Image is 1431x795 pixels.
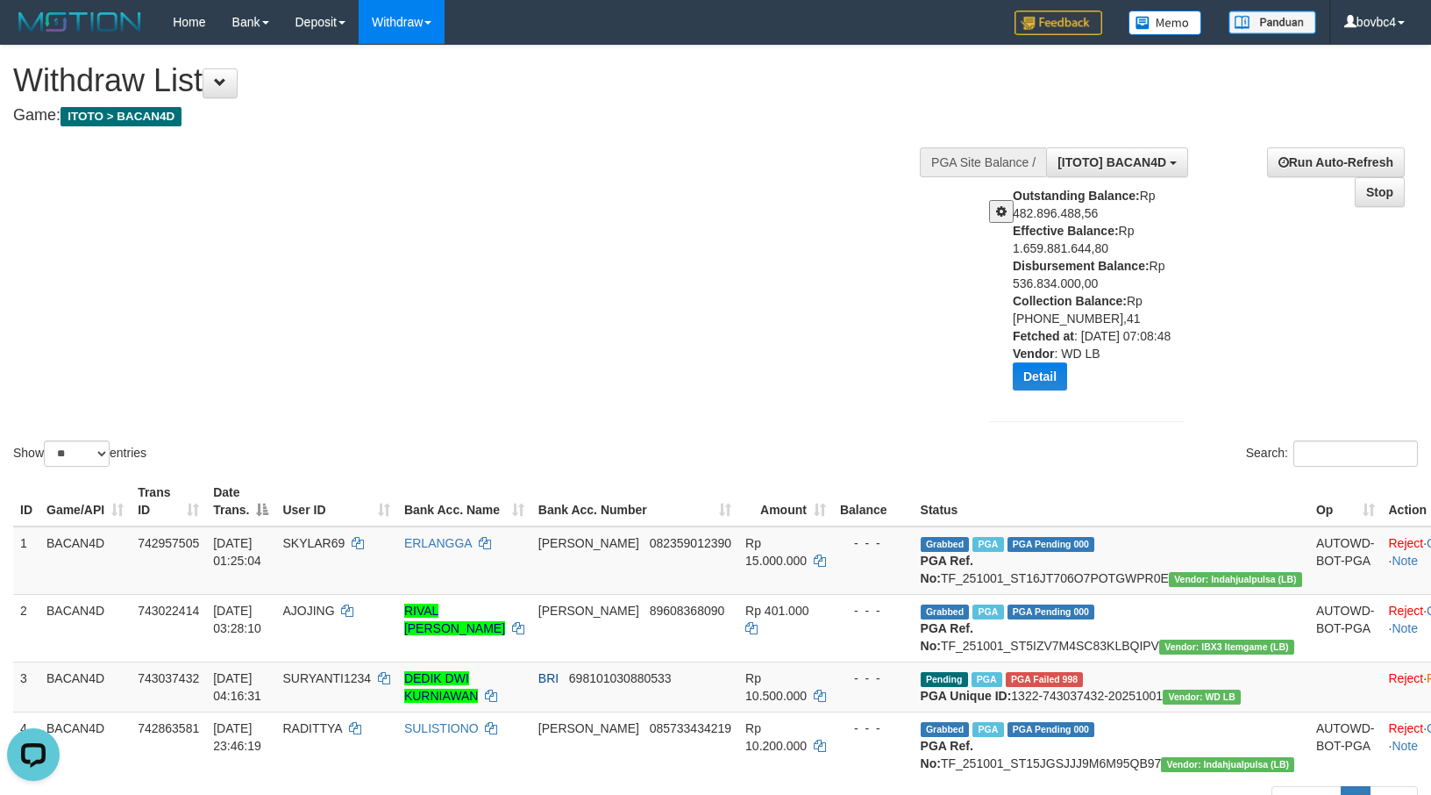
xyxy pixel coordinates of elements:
[921,537,970,552] span: Grabbed
[921,689,1012,703] b: PGA Unique ID:
[13,526,39,595] td: 1
[1046,147,1188,177] button: [ITOTO] BACAN4D
[650,721,731,735] span: Copy 085733434219 to clipboard
[1389,536,1424,550] a: Reject
[13,594,39,662] td: 2
[1389,604,1424,618] a: Reject
[840,670,907,687] div: - - -
[39,476,131,526] th: Game/API: activate to sort column ascending
[1007,722,1095,737] span: PGA Pending
[745,721,807,753] span: Rp 10.200.000
[1013,224,1119,238] b: Effective Balance:
[569,671,672,685] span: Copy 698101030880533 to clipboard
[745,671,807,703] span: Rp 10.500.000
[840,720,907,737] div: - - -
[1057,155,1166,169] span: [ITOTO] BACAN4D
[745,604,808,618] span: Rp 401.000
[13,712,39,779] td: 4
[282,536,345,550] span: SKYLAR69
[138,671,199,685] span: 743037432
[39,712,131,779] td: BACAN4D
[13,107,936,125] h4: Game:
[833,476,914,526] th: Balance
[404,536,472,550] a: ERLANGGA
[972,605,1003,620] span: Marked by bovbc4
[921,722,970,737] span: Grabbed
[138,721,199,735] span: 742863581
[538,721,639,735] span: [PERSON_NAME]
[131,476,206,526] th: Trans ID: activate to sort column ascending
[921,672,968,687] span: Pending
[914,594,1309,662] td: TF_251001_ST5IZV7M4SC83KLBQIPV
[921,554,973,585] b: PGA Ref. No:
[282,721,341,735] span: RADITTYA
[1392,554,1418,568] a: Note
[61,107,182,126] span: ITOTO > BACAN4D
[538,604,639,618] span: [PERSON_NAME]
[972,672,1002,687] span: Marked by bovbc4
[1392,621,1418,635] a: Note
[1013,187,1197,404] div: Rp 482.896.488,56 Rp 1.659.881.644,80 Rp 536.834.000,00 Rp [PHONE_NUMBER],41 : [DATE] 07:08:48 : ...
[13,9,146,35] img: MOTION_logo.png
[1309,712,1382,779] td: AUTOWD-BOT-PGA
[138,536,199,550] span: 742957505
[914,476,1309,526] th: Status
[404,671,479,703] a: DEDIK DWI KURNIAWAN
[213,536,261,568] span: [DATE] 01:25:04
[275,476,396,526] th: User ID: activate to sort column ascending
[1013,259,1150,273] b: Disbursement Balance:
[1163,690,1241,705] span: Vendor URL: https://dashboard.q2checkout.com/secure
[1007,605,1095,620] span: PGA Pending
[1293,440,1418,467] input: Search:
[13,63,936,98] h1: Withdraw List
[1161,757,1294,772] span: Vendor URL: https://dashboard.q2checkout.com/secure
[1128,11,1202,35] img: Button%20Memo.svg
[39,662,131,712] td: BACAN4D
[13,476,39,526] th: ID
[282,671,371,685] span: SURYANTI1234
[13,440,146,467] label: Show entries
[921,621,973,653] b: PGA Ref. No:
[1007,537,1095,552] span: PGA Pending
[1389,671,1424,685] a: Reject
[745,536,807,568] span: Rp 15.000.000
[1013,347,1054,361] b: Vendor
[921,739,973,770] b: PGA Ref. No:
[1228,11,1316,34] img: panduan.png
[840,534,907,552] div: - - -
[1159,640,1294,655] span: Vendor URL: https://dashboard.q2checkout.com/secure
[1013,294,1127,308] b: Collection Balance:
[1013,189,1140,203] b: Outstanding Balance:
[138,604,199,618] span: 743022414
[538,671,559,685] span: BRI
[282,604,334,618] span: AJOJING
[650,604,725,618] span: Copy 89608368090 to clipboard
[1309,526,1382,595] td: AUTOWD-BOT-PGA
[44,440,110,467] select: Showentries
[972,722,1003,737] span: Marked by bovbc4
[206,476,275,526] th: Date Trans.: activate to sort column descending
[1389,721,1424,735] a: Reject
[1015,11,1102,35] img: Feedback.jpg
[538,536,639,550] span: [PERSON_NAME]
[920,147,1046,177] div: PGA Site Balance /
[650,536,731,550] span: Copy 082359012390 to clipboard
[397,476,531,526] th: Bank Acc. Name: activate to sort column ascending
[531,476,738,526] th: Bank Acc. Number: activate to sort column ascending
[840,602,907,620] div: - - -
[1013,329,1074,343] b: Fetched at
[39,594,131,662] td: BACAN4D
[404,604,505,635] a: RIVAL [PERSON_NAME]
[914,662,1309,712] td: 1322-743037432-20251001
[1309,476,1382,526] th: Op: activate to sort column ascending
[914,712,1309,779] td: TF_251001_ST15JGSJJJ9M6M95QB97
[921,605,970,620] span: Grabbed
[7,7,60,60] button: Open LiveChat chat widget
[39,526,131,595] td: BACAN4D
[1246,440,1418,467] label: Search:
[972,537,1003,552] span: Marked by bovbc4
[1392,739,1418,753] a: Note
[1267,147,1405,177] a: Run Auto-Refresh
[914,526,1309,595] td: TF_251001_ST16JT706O7POTGWPR0E
[1355,177,1405,207] a: Stop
